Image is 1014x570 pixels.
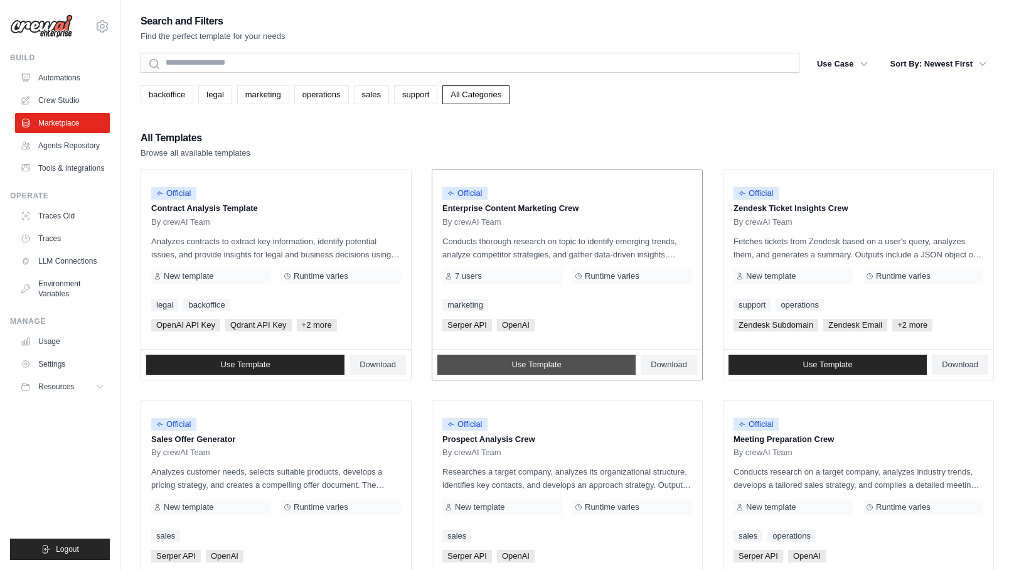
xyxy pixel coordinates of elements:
[767,530,816,542] a: operations
[734,433,983,446] p: Meeting Preparation Crew
[15,331,110,352] a: Usage
[10,316,110,326] div: Manage
[394,85,437,104] a: support
[776,299,824,311] a: operations
[437,355,636,375] a: Use Template
[883,53,994,75] button: Sort By: Newest First
[151,418,196,431] span: Official
[141,30,286,43] p: Find the perfect template for your needs
[932,355,988,375] a: Download
[151,465,401,492] p: Analyzes customer needs, selects suitable products, develops a pricing strategy, and creates a co...
[734,299,771,311] a: support
[237,85,289,104] a: marketing
[746,271,796,281] span: New template
[220,360,270,370] span: Use Template
[734,187,779,200] span: Official
[10,539,110,560] button: Logout
[151,187,196,200] span: Official
[151,550,201,562] span: Serper API
[511,360,561,370] span: Use Template
[442,299,488,311] a: marketing
[442,217,501,227] span: By crewAI Team
[294,271,348,281] span: Runtime varies
[164,271,213,281] span: New template
[151,235,401,261] p: Analyzes contracts to extract key information, identify potential issues, and provide insights fo...
[746,502,796,512] span: New template
[788,550,826,562] span: OpenAI
[442,433,692,446] p: Prospect Analysis Crew
[15,90,110,110] a: Crew Studio
[297,319,337,331] span: +2 more
[151,202,401,215] p: Contract Analysis Template
[734,448,793,458] span: By crewAI Team
[803,360,852,370] span: Use Template
[585,502,639,512] span: Runtime varies
[183,299,230,311] a: backoffice
[497,319,535,331] span: OpenAI
[15,229,110,249] a: Traces
[15,377,110,397] button: Resources
[10,53,110,63] div: Build
[442,418,488,431] span: Official
[734,465,983,492] p: Conducts research on a target company, analyzes industry trends, develops a tailored sales strate...
[734,550,783,562] span: Serper API
[10,14,73,38] img: Logo
[350,355,406,375] a: Download
[56,544,79,554] span: Logout
[442,202,692,215] p: Enterprise Content Marketing Crew
[651,360,687,370] span: Download
[942,360,978,370] span: Download
[354,85,389,104] a: sales
[442,235,692,261] p: Conducts thorough research on topic to identify emerging trends, analyze competitor strategies, a...
[728,355,927,375] a: Use Template
[15,206,110,226] a: Traces Old
[151,448,210,458] span: By crewAI Team
[141,147,250,159] p: Browse all available templates
[294,85,349,104] a: operations
[15,158,110,178] a: Tools & Integrations
[876,271,931,281] span: Runtime varies
[585,271,639,281] span: Runtime varies
[294,502,348,512] span: Runtime varies
[15,274,110,304] a: Environment Variables
[206,550,243,562] span: OpenAI
[10,191,110,201] div: Operate
[442,448,501,458] span: By crewAI Team
[15,68,110,88] a: Automations
[734,418,779,431] span: Official
[15,136,110,156] a: Agents Repository
[892,319,932,331] span: +2 more
[734,202,983,215] p: Zendesk Ticket Insights Crew
[442,187,488,200] span: Official
[360,360,396,370] span: Download
[151,433,401,446] p: Sales Offer Generator
[38,382,74,392] span: Resources
[15,354,110,374] a: Settings
[455,502,504,512] span: New template
[734,217,793,227] span: By crewAI Team
[442,319,492,331] span: Serper API
[734,319,818,331] span: Zendesk Subdomain
[734,530,762,542] a: sales
[141,13,286,30] h2: Search and Filters
[151,299,178,311] a: legal
[225,319,292,331] span: Qdrant API Key
[15,251,110,271] a: LLM Connections
[734,235,983,261] p: Fetches tickets from Zendesk based on a user's query, analyzes them, and generates a summary. Out...
[164,502,213,512] span: New template
[151,319,220,331] span: OpenAI API Key
[455,271,482,281] span: 7 users
[15,113,110,133] a: Marketplace
[151,217,210,227] span: By crewAI Team
[141,85,193,104] a: backoffice
[141,129,250,147] h2: All Templates
[198,85,232,104] a: legal
[442,530,471,542] a: sales
[876,502,931,512] span: Runtime varies
[442,465,692,492] p: Researches a target company, analyzes its organizational structure, identifies key contacts, and ...
[809,53,875,75] button: Use Case
[146,355,344,375] a: Use Template
[442,550,492,562] span: Serper API
[497,550,535,562] span: OpenAI
[151,530,180,542] a: sales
